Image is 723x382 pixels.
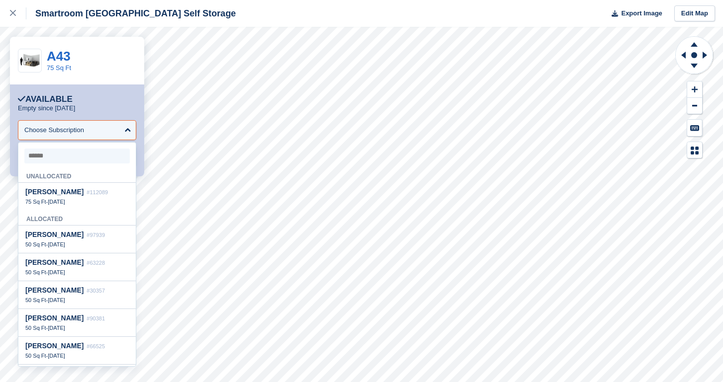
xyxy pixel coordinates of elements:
span: 50 Sq Ft [25,325,46,331]
span: 50 Sq Ft [25,297,46,303]
img: 75-sqft-unit.jpg [18,52,41,70]
span: #112089 [87,189,108,195]
div: - [25,269,129,276]
button: Export Image [606,5,662,22]
a: A43 [47,49,71,64]
span: [DATE] [48,297,65,303]
span: 75 Sq Ft [25,199,46,205]
span: 50 Sq Ft [25,241,46,247]
span: #97939 [87,232,105,238]
p: Empty since [DATE] [18,104,75,112]
span: Export Image [621,8,662,18]
span: [PERSON_NAME] [25,230,84,238]
div: - [25,352,129,359]
button: Keyboard Shortcuts [687,120,702,136]
div: Smartroom [GEOGRAPHIC_DATA] Self Storage [26,7,236,19]
button: Map Legend [687,142,702,158]
span: [DATE] [48,269,65,275]
a: 75 Sq Ft [47,64,71,72]
span: [DATE] [48,325,65,331]
span: [PERSON_NAME] [25,188,84,196]
span: [DATE] [48,353,65,359]
div: - [25,324,129,331]
span: 50 Sq Ft [25,269,46,275]
div: Unallocated [18,167,136,183]
div: Allocated [18,210,136,226]
div: Available [18,94,73,104]
span: [PERSON_NAME] [25,314,84,322]
button: Zoom In [687,81,702,98]
div: - [25,198,129,205]
span: [PERSON_NAME] [25,286,84,294]
span: #30357 [87,288,105,294]
div: Choose Subscription [24,125,84,135]
span: #90381 [87,315,105,321]
div: - [25,297,129,304]
button: Zoom Out [687,98,702,114]
span: #66525 [87,343,105,349]
div: - [25,241,129,248]
span: [DATE] [48,199,65,205]
span: [PERSON_NAME] [25,342,84,350]
span: [PERSON_NAME] [25,258,84,266]
span: 50 Sq Ft [25,353,46,359]
span: [DATE] [48,241,65,247]
span: #63228 [87,260,105,266]
a: Edit Map [674,5,715,22]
